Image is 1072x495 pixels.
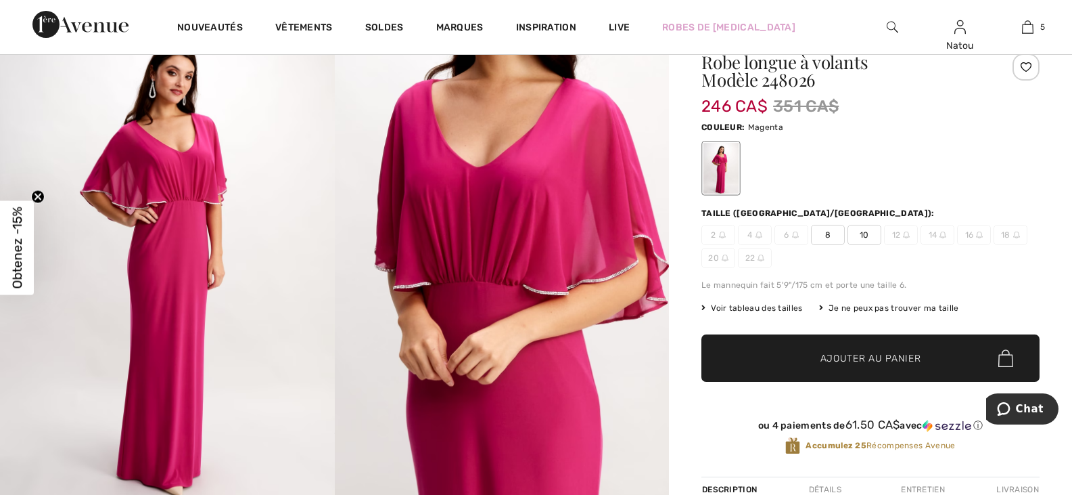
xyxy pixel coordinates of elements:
[701,279,1040,291] div: Le mannequin fait 5'9"/175 cm et porte une taille 6.
[722,255,728,261] img: ring-m.svg
[9,207,25,288] span: Obtenez -15%
[177,22,243,36] a: Nouveautés
[738,248,772,268] span: 22
[954,20,966,33] a: Se connecter
[792,232,799,238] img: ring-m.svg
[820,351,921,366] span: Ajouter au panier
[957,225,991,245] span: 16
[806,441,866,450] strong: Accumulez 25
[703,143,739,194] div: Magenta
[755,232,762,238] img: ring-m.svg
[31,190,45,203] button: Close teaser
[516,22,576,36] span: Inspiration
[785,437,800,455] img: Récompenses Avenue
[903,232,910,238] img: ring-m.svg
[847,225,881,245] span: 10
[954,19,966,35] img: Mes infos
[701,225,735,245] span: 2
[436,22,484,36] a: Marques
[920,225,954,245] span: 14
[819,302,959,314] div: Je ne peux pas trouver ma taille
[701,123,745,132] span: Couleur:
[662,20,795,35] a: Robes de [MEDICAL_DATA]
[701,418,1040,432] div: ou 4 paiements de avec
[1013,232,1020,238] img: ring-m.svg
[701,53,983,89] h1: Robe longue à volants Modèle 248026
[986,393,1058,427] iframe: Ouvre un widget dans lequel vous pouvez chatter avec l’un de nos agents
[32,11,129,38] img: 1ère Avenue
[806,439,955,452] span: Récompenses Avenue
[845,418,900,431] span: 61.50 CA$
[701,207,937,219] div: Taille ([GEOGRAPHIC_DATA]/[GEOGRAPHIC_DATA]):
[994,225,1027,245] span: 18
[365,22,404,36] a: Soldes
[748,123,783,132] span: Magenta
[939,232,946,238] img: ring-m.svg
[701,418,1040,437] div: ou 4 paiements de61.50 CA$avecSezzle Cliquez pour en savoir plus sur Sezzle
[701,302,803,314] span: Voir tableau des tailles
[719,232,726,238] img: ring-m.svg
[927,39,993,53] div: Natou
[1040,21,1045,33] span: 5
[773,94,839,119] span: 351 CA$
[701,248,735,268] span: 20
[701,83,768,116] span: 246 CA$
[923,420,971,432] img: Sezzle
[609,20,630,35] a: Live
[701,335,1040,382] button: Ajouter au panier
[774,225,808,245] span: 6
[275,22,333,36] a: Vêtements
[758,255,764,261] img: ring-m.svg
[738,225,772,245] span: 4
[976,232,983,238] img: ring-m.svg
[884,225,918,245] span: 12
[998,349,1013,367] img: Bag.svg
[887,19,898,35] img: recherche
[1022,19,1033,35] img: Mon panier
[994,19,1061,35] a: 5
[811,225,845,245] span: 8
